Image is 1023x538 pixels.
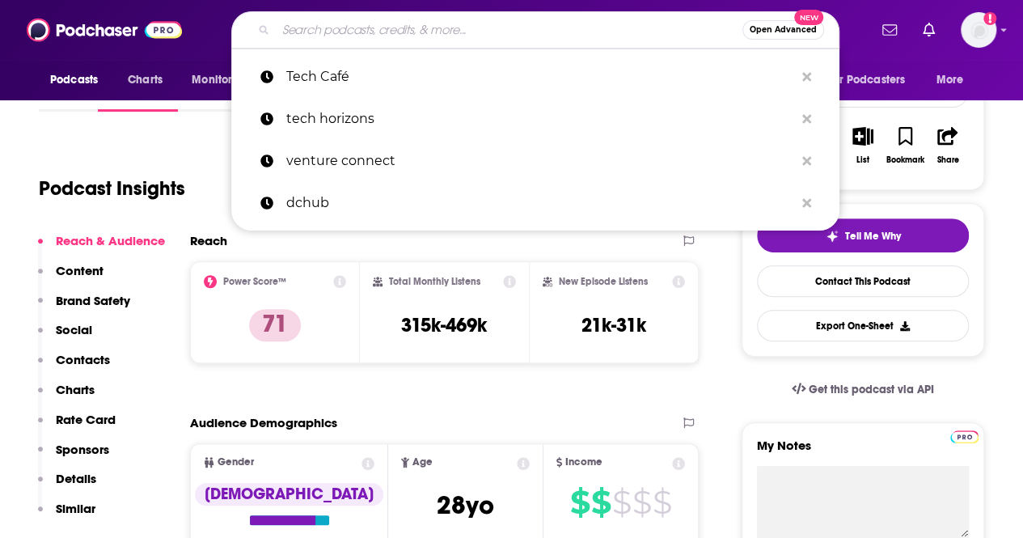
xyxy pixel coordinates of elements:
[983,12,996,25] svg: Add a profile image
[56,501,95,516] p: Similar
[56,322,92,337] p: Social
[842,116,884,175] button: List
[286,98,794,140] p: tech horizons
[884,116,926,175] button: Bookmark
[231,11,839,49] div: Search podcasts, credits, & more...
[39,176,185,201] h1: Podcast Insights
[38,293,130,323] button: Brand Safety
[950,428,979,443] a: Pro website
[590,489,610,515] span: $
[231,182,839,224] a: dchub
[38,263,104,293] button: Content
[38,352,110,382] button: Contacts
[38,412,116,442] button: Rate Card
[886,155,924,165] div: Bookmark
[412,457,433,468] span: Age
[38,322,92,352] button: Social
[50,69,98,91] span: Podcasts
[231,56,839,98] a: Tech Café
[231,140,839,182] a: venture connect
[56,412,116,427] p: Rate Card
[190,415,337,430] h2: Audience Demographics
[286,56,794,98] p: Tech Café
[565,457,602,468] span: Income
[876,16,903,44] a: Show notifications dropdown
[757,218,969,252] button: tell me why sparkleTell Me Why
[38,501,95,531] button: Similar
[757,438,969,466] label: My Notes
[401,313,487,337] h3: 315k-469k
[249,309,301,341] p: 71
[856,155,869,165] div: List
[128,69,163,91] span: Charts
[916,16,941,44] a: Show notifications dropdown
[276,17,742,43] input: Search podcasts, credits, & more...
[950,430,979,443] img: Podchaser Pro
[652,489,670,515] span: $
[569,489,589,515] span: $
[389,276,480,287] h2: Total Monthly Listens
[757,310,969,341] button: Export One-Sheet
[38,471,96,501] button: Details
[809,383,934,396] span: Get this podcast via API
[286,182,794,224] p: dchub
[231,98,839,140] a: tech horizons
[195,483,383,506] div: [DEMOGRAPHIC_DATA]
[27,15,182,45] img: Podchaser - Follow, Share and Rate Podcasts
[611,489,630,515] span: $
[223,276,286,287] h2: Power Score™
[192,69,249,91] span: Monitoring
[757,265,969,297] a: Contact This Podcast
[925,65,984,95] button: open menu
[180,65,270,95] button: open menu
[927,116,969,175] button: Share
[742,20,824,40] button: Open AdvancedNew
[56,293,130,308] p: Brand Safety
[56,352,110,367] p: Contacts
[437,489,494,521] span: 28 yo
[38,442,109,472] button: Sponsors
[794,10,823,25] span: New
[826,230,839,243] img: tell me why sparkle
[750,26,817,34] span: Open Advanced
[190,233,227,248] h2: Reach
[56,382,95,397] p: Charts
[936,69,964,91] span: More
[961,12,996,48] span: Logged in as chrysvurgese
[56,471,96,486] p: Details
[38,382,95,412] button: Charts
[632,489,650,515] span: $
[961,12,996,48] button: Show profile menu
[39,65,119,95] button: open menu
[581,313,646,337] h3: 21k-31k
[117,65,172,95] a: Charts
[817,65,928,95] button: open menu
[218,457,254,468] span: Gender
[286,140,794,182] p: venture connect
[845,230,901,243] span: Tell Me Why
[827,69,905,91] span: For Podcasters
[779,370,947,409] a: Get this podcast via API
[56,233,165,248] p: Reach & Audience
[38,233,165,263] button: Reach & Audience
[56,263,104,278] p: Content
[559,276,648,287] h2: New Episode Listens
[961,12,996,48] img: User Profile
[936,155,958,165] div: Share
[56,442,109,457] p: Sponsors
